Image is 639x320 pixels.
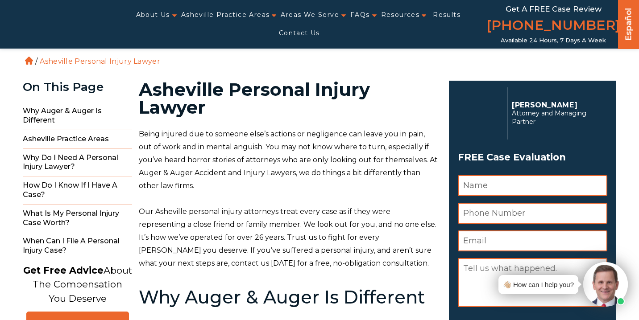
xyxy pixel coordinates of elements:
[503,279,574,291] div: 👋🏼 How can I help you?
[139,205,438,270] p: Our Asheville personal injury attorneys treat every case as if they were representing a close fri...
[458,230,607,251] input: Email
[139,81,438,116] h1: Asheville Personal Injury Lawyer
[512,109,602,126] span: Attorney and Managing Partner
[5,16,110,33] img: Auger & Auger Accident and Injury Lawyers Logo
[23,263,132,306] p: About The Compensation You Deserve
[433,6,461,24] a: Results
[381,6,420,24] a: Resources
[23,81,132,94] div: On This Page
[501,37,606,44] span: Available 24 Hours, 7 Days a Week
[281,6,339,24] a: Areas We Serve
[23,205,132,233] span: What Is My Personal Injury Case Worth?
[23,265,104,276] strong: Get Free Advice
[279,24,320,42] a: Contact Us
[23,149,132,177] span: Why Do I Need a Personal Injury Lawyer?
[139,287,438,307] h2: Why Auger & Auger Is Different
[458,149,607,166] h3: FREE Case Evaluation
[23,130,132,149] span: Asheville Practice Areas
[23,102,132,130] span: Why Auger & Auger Is Different
[458,203,607,224] input: Phone Number
[25,57,33,65] a: Home
[486,16,620,37] a: [PHONE_NUMBER]
[506,4,602,13] span: Get a FREE Case Review
[350,6,370,24] a: FAQs
[583,262,628,307] img: Intaker widget Avatar
[23,176,132,205] span: How Do I Know If I Have a Case?
[512,101,602,109] p: [PERSON_NAME]
[181,6,270,24] a: Asheville Practice Areas
[136,6,170,24] a: About Us
[37,57,162,66] li: Asheville Personal Injury Lawyer
[458,175,607,196] input: Name
[458,91,502,135] img: Herbert Auger
[23,232,132,260] span: When Can I File a Personal Injury Case?
[139,128,438,192] p: Being injured due to someone else’s actions or negligence can leave you in pain, out of work and ...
